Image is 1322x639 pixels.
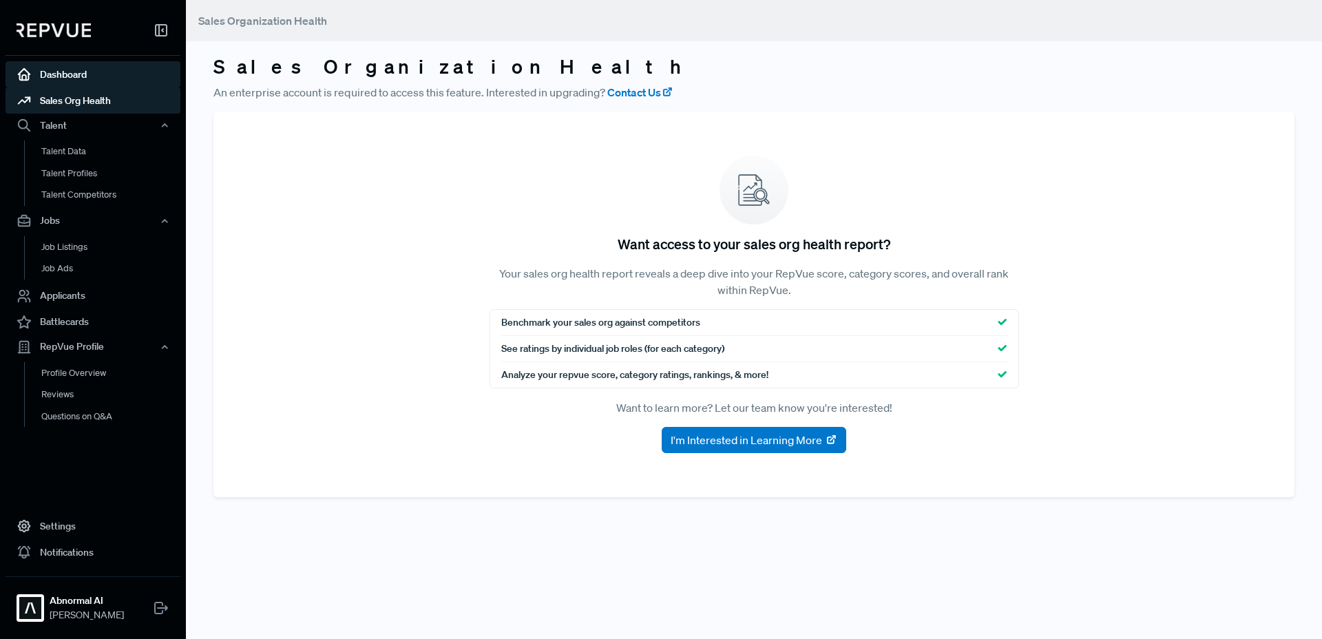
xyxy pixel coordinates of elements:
[662,427,846,453] button: I'm Interested in Learning More
[213,84,1294,101] p: An enterprise account is required to access this feature. Interested in upgrading?
[198,14,327,28] span: Sales Organization Health
[24,184,199,206] a: Talent Competitors
[213,55,1294,78] h3: Sales Organization Health
[24,384,199,406] a: Reviews
[17,23,91,37] img: RepVue
[50,608,124,622] span: [PERSON_NAME]
[6,309,180,335] a: Battlecards
[490,399,1019,416] p: Want to learn more? Let our team know you're interested!
[24,362,199,384] a: Profile Overview
[501,342,724,356] span: See ratings by individual job roles (for each category)
[490,265,1019,298] p: Your sales org health report reveals a deep dive into your RepVue score, category scores, and ove...
[24,406,199,428] a: Questions on Q&A
[671,432,822,448] span: I'm Interested in Learning More
[24,258,199,280] a: Job Ads
[501,315,700,330] span: Benchmark your sales org against competitors
[24,163,199,185] a: Talent Profiles
[618,235,890,252] h5: Want access to your sales org health report?
[6,87,180,114] a: Sales Org Health
[6,209,180,233] button: Jobs
[6,283,180,309] a: Applicants
[24,140,199,163] a: Talent Data
[6,539,180,565] a: Notifications
[6,335,180,359] button: RepVue Profile
[6,576,180,628] a: Abnormal AIAbnormal AI[PERSON_NAME]
[6,61,180,87] a: Dashboard
[501,368,768,382] span: Analyze your repvue score, category ratings, rankings, & more!
[607,84,673,101] a: Contact Us
[50,594,124,608] strong: Abnormal AI
[6,114,180,137] button: Talent
[6,513,180,539] a: Settings
[24,236,199,258] a: Job Listings
[19,597,41,619] img: Abnormal AI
